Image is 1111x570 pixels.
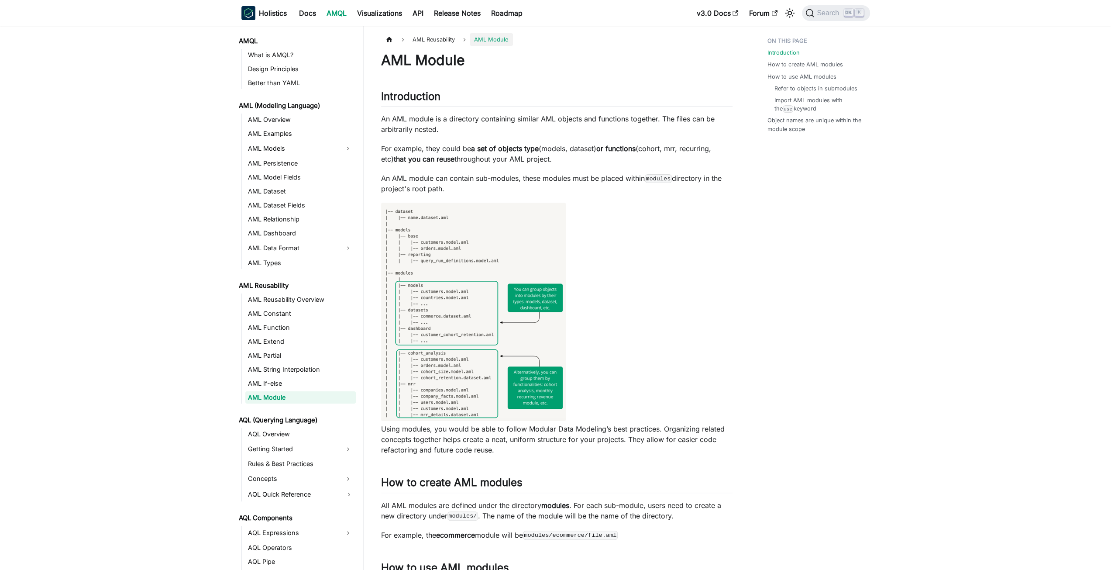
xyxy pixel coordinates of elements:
[321,6,352,20] a: AMQL
[245,185,356,197] a: AML Dataset
[381,424,733,455] p: Using modules, you would be able to follow Modular Data Modeling’s best practices. Organizing rel...
[245,526,340,540] a: AQL Expressions
[381,476,733,493] h2: How to create AML modules
[394,155,454,163] strong: that you can reuse
[245,63,356,75] a: Design Principles
[245,472,340,486] a: Concepts
[236,100,356,112] a: AML (Modeling Language)
[340,241,356,255] button: Expand sidebar category 'AML Data Format'
[596,144,636,153] strong: or functions
[236,512,356,524] a: AQL Components
[767,48,800,57] a: Introduction
[774,84,857,93] a: Refer to objects in submodules
[245,307,356,320] a: AML Constant
[245,241,340,255] a: AML Data Format
[245,114,356,126] a: AML Overview
[245,349,356,362] a: AML Partial
[814,9,844,17] span: Search
[245,142,340,155] a: AML Models
[352,6,407,20] a: Visualizations
[245,321,356,334] a: AML Function
[245,458,356,470] a: Rules & Best Practices
[340,472,356,486] button: Expand sidebar category 'Concepts'
[744,6,783,20] a: Forum
[408,33,459,46] span: AML Reusability
[774,96,861,113] a: Import AML modules with theusekeyword
[245,213,356,225] a: AML Relationship
[783,6,797,20] button: Switch between dark and light mode (currently light mode)
[381,52,733,69] h1: AML Module
[767,60,843,69] a: How to create AML modules
[236,414,356,426] a: AQL (Querying Language)
[381,33,398,46] a: Home page
[245,542,356,554] a: AQL Operators
[245,487,356,501] a: AQL Quick Reference
[245,442,340,456] a: Getting Started
[691,6,744,20] a: v3.0 Docs
[245,377,356,390] a: AML If-else
[645,174,672,183] code: modules
[245,157,356,169] a: AML Persistence
[236,35,356,47] a: AMQL
[381,33,733,46] nav: Breadcrumbs
[436,531,475,539] strong: ecommerce
[340,526,356,540] button: Expand sidebar category 'AQL Expressions'
[447,511,478,520] code: modules/
[245,199,356,211] a: AML Dataset Fields
[241,6,287,20] a: HolisticsHolistics
[381,173,733,194] p: An AML module can contain sub-modules, these modules must be placed within directory in the proje...
[381,143,733,164] p: For example, they could be (models, dataset) (cohort, mrr, recurring, etc) throughout your AML pr...
[855,9,863,17] kbd: K
[245,391,356,404] a: AML Module
[381,203,566,421] img: aml modules
[471,144,539,153] strong: a set of objects type
[245,77,356,89] a: Better than YAML
[381,90,733,107] h2: Introduction
[767,73,836,81] a: How to use AML modules
[340,142,356,155] button: Expand sidebar category 'AML Models'
[523,531,618,539] code: modules/ecommerce/file.aml
[245,428,356,440] a: AQL Overview
[429,6,486,20] a: Release Notes
[381,500,733,521] p: All AML modules are defined under the directory . For each sub-module, users need to create a new...
[486,6,528,20] a: Roadmap
[245,556,356,568] a: AQL Pipe
[767,116,865,133] a: Object names are unique within the module scope
[470,33,513,46] span: AML Module
[233,26,364,570] nav: Docs sidebar
[340,442,356,456] button: Expand sidebar category 'Getting Started'
[245,128,356,140] a: AML Examples
[245,49,356,61] a: What is AMQL?
[541,501,569,510] strong: modules
[236,280,356,292] a: AML Reusability
[245,294,356,306] a: AML Reusability Overview
[245,363,356,376] a: AML String Interpolation
[245,171,356,183] a: AML Model Fields
[245,335,356,348] a: AML Extend
[381,114,733,135] p: An AML module is a directory containing similar AML objects and functions together. The files can...
[259,8,287,18] b: Holistics
[802,5,870,21] button: Search (Ctrl+K)
[245,257,356,269] a: AML Types
[407,6,429,20] a: API
[783,105,794,113] code: use
[241,6,255,20] img: Holistics
[294,6,321,20] a: Docs
[245,227,356,239] a: AML Dashboard
[381,530,733,540] p: For example, the module will be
